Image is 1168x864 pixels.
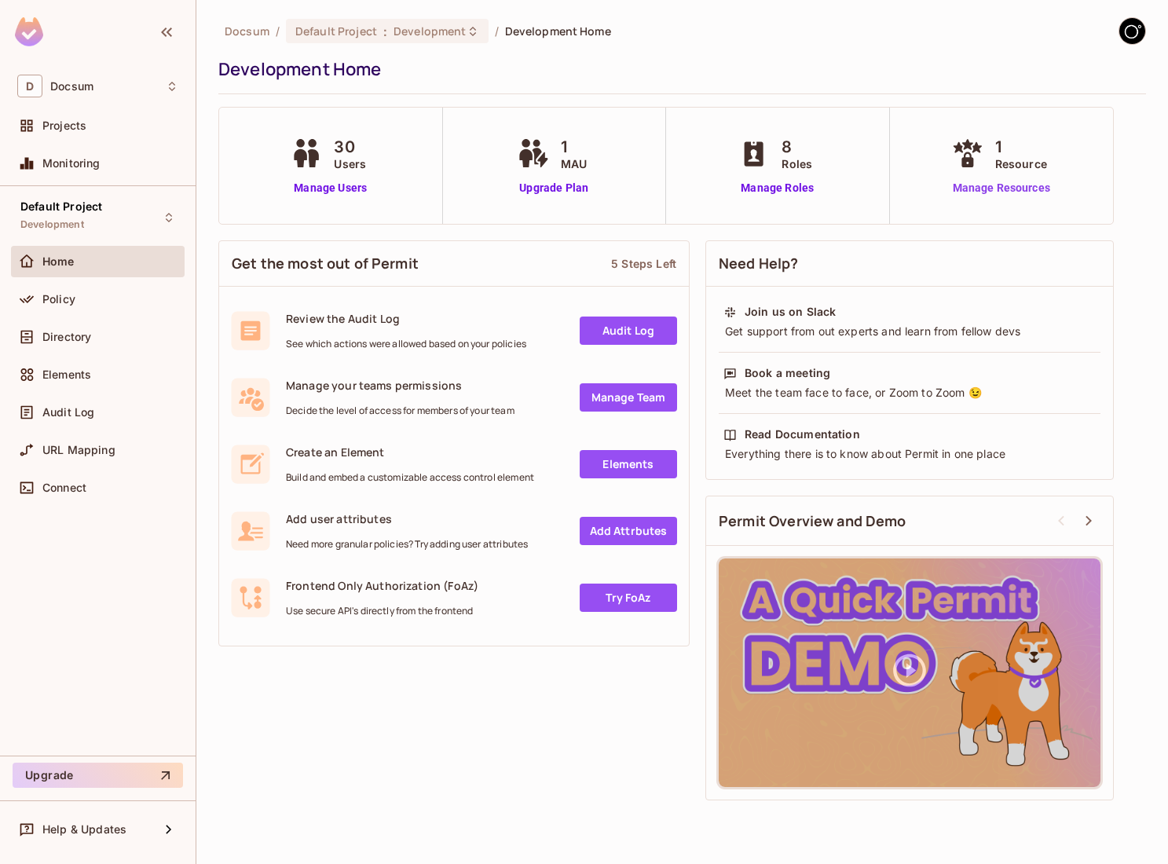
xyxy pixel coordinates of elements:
[218,57,1138,81] div: Development Home
[580,584,677,612] a: Try FoAz
[286,578,478,593] span: Frontend Only Authorization (FoAz)
[20,200,102,213] span: Default Project
[580,317,677,345] a: Audit Log
[42,444,115,456] span: URL Mapping
[225,24,269,38] span: the active workspace
[20,218,84,231] span: Development
[286,605,478,617] span: Use secure API's directly from the frontend
[719,254,799,273] span: Need Help?
[495,24,499,38] li: /
[1119,18,1145,44] img: GitStart-Docsum
[723,324,1096,339] div: Get support from out experts and learn from fellow devs
[42,157,101,170] span: Monitoring
[286,405,514,417] span: Decide the level of access for members of your team
[295,24,377,38] span: Default Project
[561,135,587,159] span: 1
[505,24,611,38] span: Development Home
[394,24,466,38] span: Development
[745,304,836,320] div: Join us on Slack
[42,368,91,381] span: Elements
[286,511,528,526] span: Add user attributes
[995,135,1047,159] span: 1
[948,180,1055,196] a: Manage Resources
[723,385,1096,401] div: Meet the team face to face, or Zoom to Zoom 😉
[286,378,514,393] span: Manage your teams permissions
[995,156,1047,172] span: Resource
[734,180,820,196] a: Manage Roles
[782,135,812,159] span: 8
[42,255,75,268] span: Home
[13,763,183,788] button: Upgrade
[286,538,528,551] span: Need more granular policies? Try adding user attributes
[42,406,94,419] span: Audit Log
[15,17,43,46] img: SReyMgAAAABJRU5ErkJggg==
[580,517,677,545] a: Add Attrbutes
[719,511,906,531] span: Permit Overview and Demo
[42,823,126,836] span: Help & Updates
[723,446,1096,462] div: Everything there is to know about Permit in one place
[745,365,830,381] div: Book a meeting
[286,338,526,350] span: See which actions were allowed based on your policies
[580,450,677,478] a: Elements
[383,25,388,38] span: :
[17,75,42,97] span: D
[42,331,91,343] span: Directory
[276,24,280,38] li: /
[561,156,587,172] span: MAU
[334,156,366,172] span: Users
[782,156,812,172] span: Roles
[334,135,366,159] span: 30
[514,180,595,196] a: Upgrade Plan
[42,293,75,306] span: Policy
[580,383,677,412] a: Manage Team
[42,481,86,494] span: Connect
[611,256,676,271] div: 5 Steps Left
[286,471,534,484] span: Build and embed a customizable access control element
[232,254,419,273] span: Get the most out of Permit
[286,445,534,459] span: Create an Element
[50,80,93,93] span: Workspace: Docsum
[745,427,860,442] div: Read Documentation
[287,180,374,196] a: Manage Users
[42,119,86,132] span: Projects
[286,311,526,326] span: Review the Audit Log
